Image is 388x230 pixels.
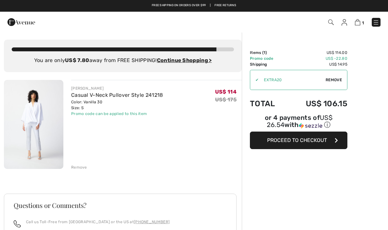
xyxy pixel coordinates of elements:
img: Sezzle [299,123,322,129]
input: Promo code [259,70,326,90]
img: Menu [373,19,379,26]
span: US$ 26.54 [267,114,332,129]
p: Call us Toll-Free from [GEOGRAPHIC_DATA] or the US at [26,219,170,225]
a: Free Returns [214,3,236,8]
img: call [14,220,21,227]
div: or 4 payments of with [250,115,347,129]
td: US$ 106.15 [287,93,347,115]
div: You are only away from FREE SHIPPING! [12,57,234,64]
div: or 4 payments ofUS$ 26.54withSezzle Click to learn more about Sezzle [250,115,347,132]
img: Casual V-Neck Pullover Style 241218 [4,80,63,169]
span: Remove [326,77,342,83]
span: Proceed to Checkout [267,137,327,143]
td: Promo code [250,56,287,61]
a: Continue Shopping > [157,57,212,63]
div: Remove [71,164,87,170]
img: My Info [342,19,347,26]
a: [PHONE_NUMBER] [134,220,170,224]
div: [PERSON_NAME] [71,85,163,91]
a: 1ère Avenue [7,19,35,25]
a: 1 [355,18,364,26]
s: US$ 175 [215,96,237,103]
img: Shopping Bag [355,19,360,25]
h3: Questions or Comments? [14,202,227,209]
div: Color: Vanilla 30 Size: S [71,99,163,111]
div: ✔ [250,77,259,83]
span: 1 [264,50,265,55]
span: US$ 114 [215,89,237,95]
a: Casual V-Neck Pullover Style 241218 [71,92,163,98]
td: Total [250,93,287,115]
td: US$ 114.00 [287,50,347,56]
div: Promo code can be applied to this item [71,111,163,117]
td: US$ -22.80 [287,56,347,61]
img: Search [328,19,334,25]
img: 1ère Avenue [7,16,35,29]
a: Free shipping on orders over $99 [152,3,206,8]
td: US$ 14.95 [287,61,347,67]
td: Items ( ) [250,50,287,56]
td: Shipping [250,61,287,67]
span: 1 [362,20,364,25]
button: Proceed to Checkout [250,132,347,149]
strong: US$ 7.80 [65,57,89,63]
span: | [210,3,211,8]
